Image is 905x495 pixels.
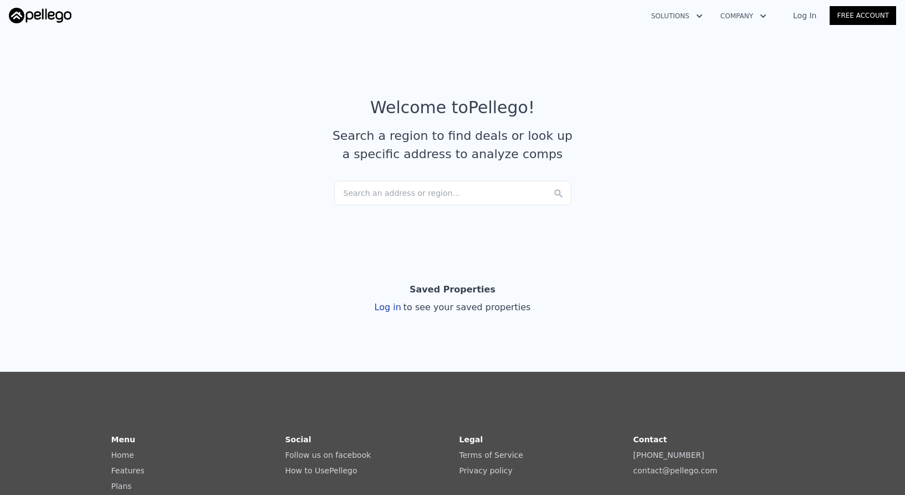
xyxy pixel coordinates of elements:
a: Plans [111,482,132,491]
button: Company [712,6,775,26]
div: Saved Properties [410,279,495,301]
a: Free Account [830,6,896,25]
a: Home [111,451,134,459]
img: Pellego [9,8,71,23]
a: contact@pellego.com [633,466,718,475]
span: to see your saved properties [401,302,531,312]
div: Log in [375,301,531,314]
a: [PHONE_NUMBER] [633,451,704,459]
div: Search a region to find deals or look up a specific address to analyze comps [329,127,577,163]
button: Solutions [642,6,712,26]
strong: Contact [633,435,667,444]
a: Terms of Service [459,451,523,459]
strong: Social [285,435,311,444]
a: Features [111,466,145,475]
a: Privacy policy [459,466,513,475]
a: Log In [780,10,830,21]
div: Welcome to Pellego ! [370,98,535,118]
a: How to UsePellego [285,466,357,475]
strong: Legal [459,435,483,444]
div: Search an address or region... [334,181,571,205]
a: Follow us on facebook [285,451,371,459]
strong: Menu [111,435,135,444]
